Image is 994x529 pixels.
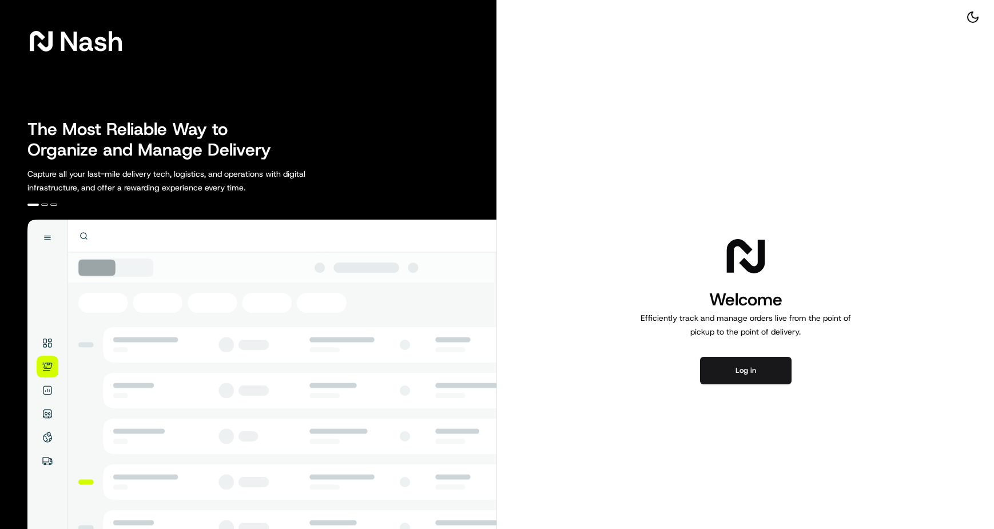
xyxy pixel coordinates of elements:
[27,167,357,194] p: Capture all your last-mile delivery tech, logistics, and operations with digital infrastructure, ...
[59,30,123,53] span: Nash
[700,357,792,384] button: Log in
[636,311,856,339] p: Efficiently track and manage orders live from the point of pickup to the point of delivery.
[636,288,856,311] h1: Welcome
[27,119,284,160] h2: The Most Reliable Way to Organize and Manage Delivery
